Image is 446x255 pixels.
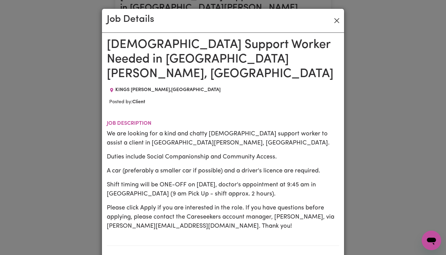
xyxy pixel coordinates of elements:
[132,100,145,104] b: Client
[107,120,339,127] h2: Job description
[115,87,221,92] span: KINGS [PERSON_NAME] , [GEOGRAPHIC_DATA]
[107,38,339,81] h1: [DEMOGRAPHIC_DATA] Support Worker Needed in [GEOGRAPHIC_DATA][PERSON_NAME], [GEOGRAPHIC_DATA]
[107,14,154,25] h2: Job Details
[107,203,339,231] p: Please click Apply if you are interested in the role. If you have questions before applying, plea...
[422,231,441,250] iframe: Button to launch messaging window
[107,152,339,161] p: Duties include Social Companionship and Community Access.
[109,100,145,104] span: Posted by:
[332,16,342,25] button: Close
[107,86,223,93] div: Job location: KINGS LANGLEY, New South Wales
[107,129,339,148] p: We are looking for a kind and chatty [DEMOGRAPHIC_DATA] support worker to assist a client in [GEO...
[107,180,339,199] p: Shift timing will be ONE-OFF on [DATE], doctor's appointment at 9:45 am in [GEOGRAPHIC_DATA] (9 a...
[107,166,339,175] p: A car (preferably a smaller car if possible) and a driver's licence are required.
